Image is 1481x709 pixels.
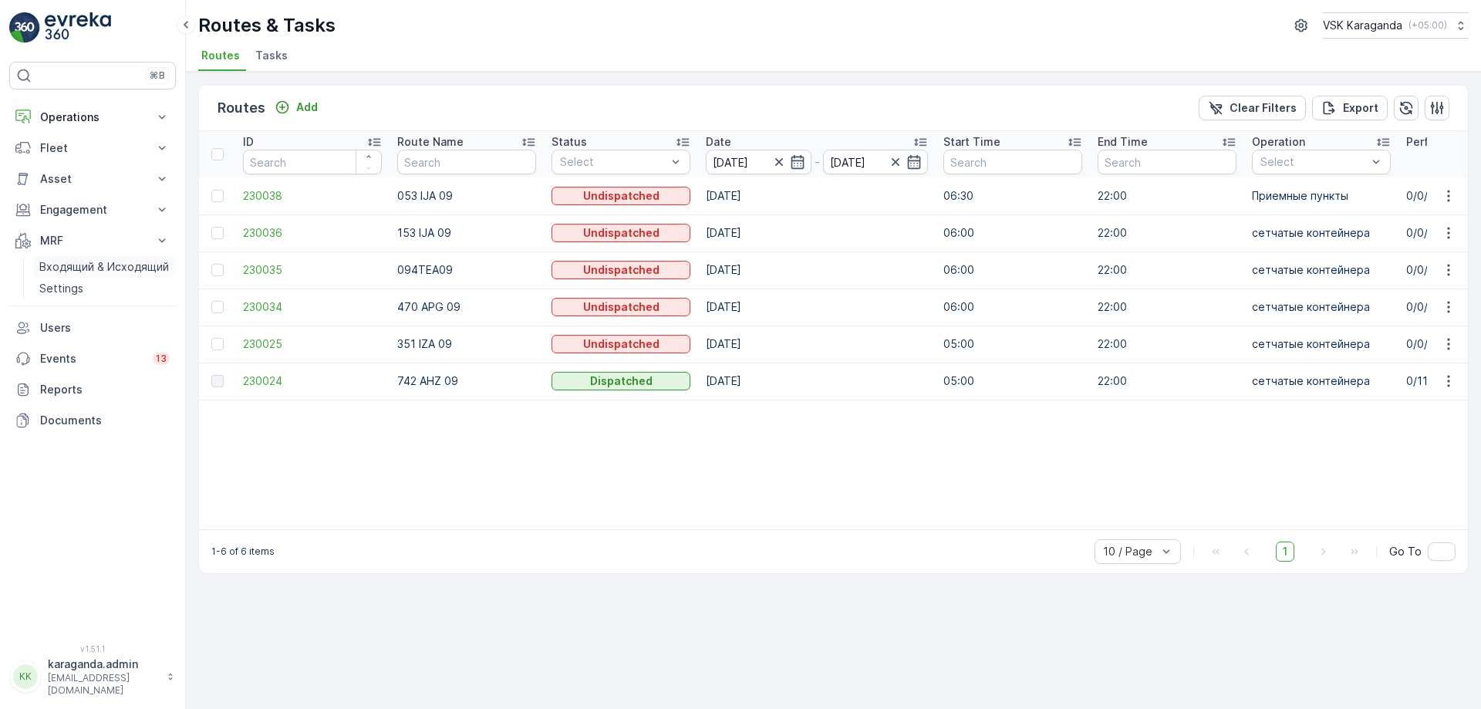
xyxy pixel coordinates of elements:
a: 230038 [243,188,382,204]
div: Toggle Row Selected [211,190,224,202]
td: [DATE] [698,289,936,326]
p: Reports [40,382,170,397]
input: Search [397,150,536,174]
p: Undispatched [583,262,660,278]
p: Users [40,320,170,336]
div: Toggle Row Selected [211,227,224,239]
p: сетчатыe контейнера [1252,262,1391,278]
p: ⌘B [150,69,165,82]
span: Go To [1389,544,1422,559]
a: 230034 [243,299,382,315]
p: Documents [40,413,170,428]
a: 230036 [243,225,382,241]
p: Asset [40,171,145,187]
input: Search [943,150,1082,174]
a: 230024 [243,373,382,389]
input: dd/mm/yyyy [706,150,811,174]
button: Add [268,98,324,116]
p: 22:00 [1098,225,1236,241]
p: 22:00 [1098,299,1236,315]
p: 13 [156,353,167,365]
td: [DATE] [698,363,936,400]
p: 05:00 [943,336,1082,352]
p: 153 IJA 09 [397,225,536,241]
div: Toggle Row Selected [211,264,224,276]
a: 230035 [243,262,382,278]
p: Clear Filters [1230,100,1297,116]
input: Search [243,150,382,174]
p: Undispatched [583,299,660,315]
p: 053 IJA 09 [397,188,536,204]
p: Приемные пункты [1252,188,1391,204]
button: KKkaraganda.admin[EMAIL_ADDRESS][DOMAIN_NAME] [9,657,176,697]
p: 22:00 [1098,188,1236,204]
p: 470 APG 09 [397,299,536,315]
p: сетчатыe контейнера [1252,336,1391,352]
button: Undispatched [552,187,690,205]
p: 22:00 [1098,262,1236,278]
p: VSK Karaganda [1323,18,1402,33]
p: 742 AHZ 09 [397,373,536,389]
p: 05:00 [943,373,1082,389]
button: VSK Karaganda(+05:00) [1323,12,1469,39]
p: ID [243,134,254,150]
td: [DATE] [698,214,936,252]
p: Fleet [40,140,145,156]
button: Asset [9,164,176,194]
p: сетчатыe контейнера [1252,225,1391,241]
p: сетчатыe контейнера [1252,299,1391,315]
button: Undispatched [552,298,690,316]
a: Reports [9,374,176,405]
span: Routes [201,48,240,63]
div: KK [13,664,38,689]
p: Events [40,351,143,366]
button: Fleet [9,133,176,164]
a: Documents [9,405,176,436]
div: Toggle Row Selected [211,338,224,350]
p: - [815,153,820,171]
p: 06:00 [943,262,1082,278]
a: 230025 [243,336,382,352]
button: Undispatched [552,261,690,279]
p: сетчатыe контейнера [1252,373,1391,389]
p: 1-6 of 6 items [211,545,275,558]
p: 06:00 [943,299,1082,315]
a: Входящий & Исходящий [33,256,176,278]
span: v 1.51.1 [9,644,176,653]
button: MRF [9,225,176,256]
p: Routes [218,97,265,119]
p: karaganda.admin [48,657,159,672]
a: Settings [33,278,176,299]
td: [DATE] [698,252,936,289]
p: 06:30 [943,188,1082,204]
p: 22:00 [1098,336,1236,352]
button: Undispatched [552,224,690,242]
p: 094TEA09 [397,262,536,278]
div: Toggle Row Selected [211,301,224,313]
p: Export [1343,100,1378,116]
a: Events13 [9,343,176,374]
p: Start Time [943,134,1000,150]
p: Route Name [397,134,464,150]
p: Date [706,134,731,150]
p: Add [296,100,318,115]
p: Select [560,154,666,170]
p: Engagement [40,202,145,218]
span: Tasks [255,48,288,63]
p: End Time [1098,134,1148,150]
p: Status [552,134,587,150]
p: Undispatched [583,336,660,352]
button: Engagement [9,194,176,225]
button: Operations [9,102,176,133]
button: Dispatched [552,372,690,390]
img: logo [9,12,40,43]
p: Undispatched [583,225,660,241]
input: dd/mm/yyyy [823,150,929,174]
button: Undispatched [552,335,690,353]
p: MRF [40,233,145,248]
